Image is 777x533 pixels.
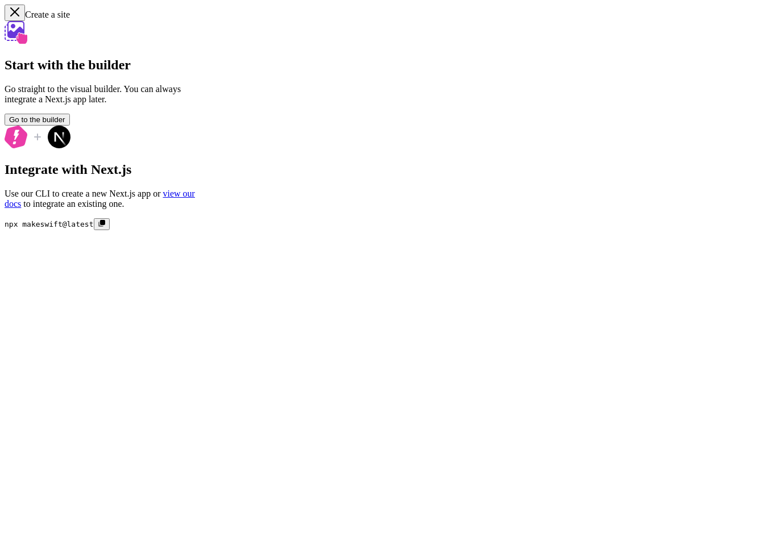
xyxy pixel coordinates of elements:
p: Use our CLI to create a new Next.js app or to integrate an existing one. [5,189,196,209]
span: Create a site [25,10,70,19]
h2: Start with the builder [5,57,196,73]
a: view our docs [5,189,195,209]
p: Go straight to the visual builder. You can always integrate a Next.js app later. [5,84,196,105]
button: Go to the builder [5,114,70,126]
h2: Integrate with Next.js [5,162,196,177]
code: npx makeswift@latest [5,220,94,228]
span: Go to the builder [9,115,65,124]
